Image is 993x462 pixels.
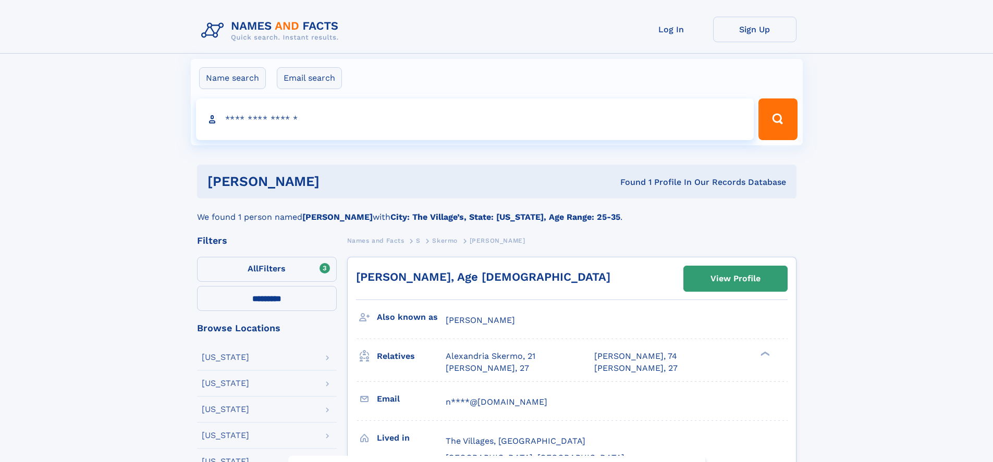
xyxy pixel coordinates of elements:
[432,237,458,244] span: Skermo
[758,351,770,357] div: ❯
[446,315,515,325] span: [PERSON_NAME]
[390,212,620,222] b: City: The Village’s, State: [US_STATE], Age Range: 25-35
[302,212,373,222] b: [PERSON_NAME]
[377,308,446,326] h3: Also known as
[202,431,249,440] div: [US_STATE]
[202,379,249,388] div: [US_STATE]
[758,98,797,140] button: Search Button
[197,17,347,45] img: Logo Names and Facts
[713,17,796,42] a: Sign Up
[594,351,677,362] a: [PERSON_NAME], 74
[684,266,787,291] a: View Profile
[630,17,713,42] a: Log In
[199,67,266,89] label: Name search
[248,264,259,273] span: All
[207,175,470,188] h1: [PERSON_NAME]
[347,234,404,247] a: Names and Facts
[356,270,610,283] a: [PERSON_NAME], Age [DEMOGRAPHIC_DATA]
[197,323,337,333] div: Browse Locations
[197,198,796,223] div: We found 1 person named with .
[446,436,585,446] span: The Villages, [GEOGRAPHIC_DATA]
[202,405,249,414] div: [US_STATE]
[710,267,761,291] div: View Profile
[416,237,421,244] span: S
[432,234,458,247] a: Skermo
[202,353,249,361] div: [US_STATE]
[197,236,337,245] div: Filters
[377,347,446,365] h3: Relatives
[446,363,529,374] a: [PERSON_NAME], 27
[377,429,446,447] h3: Lived in
[470,237,525,244] span: [PERSON_NAME]
[277,67,342,89] label: Email search
[446,351,535,362] a: Alexandria Skermo, 21
[470,177,786,188] div: Found 1 Profile In Our Records Database
[377,390,446,408] h3: Email
[196,98,754,140] input: search input
[416,234,421,247] a: S
[197,257,337,282] label: Filters
[594,363,678,374] a: [PERSON_NAME], 27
